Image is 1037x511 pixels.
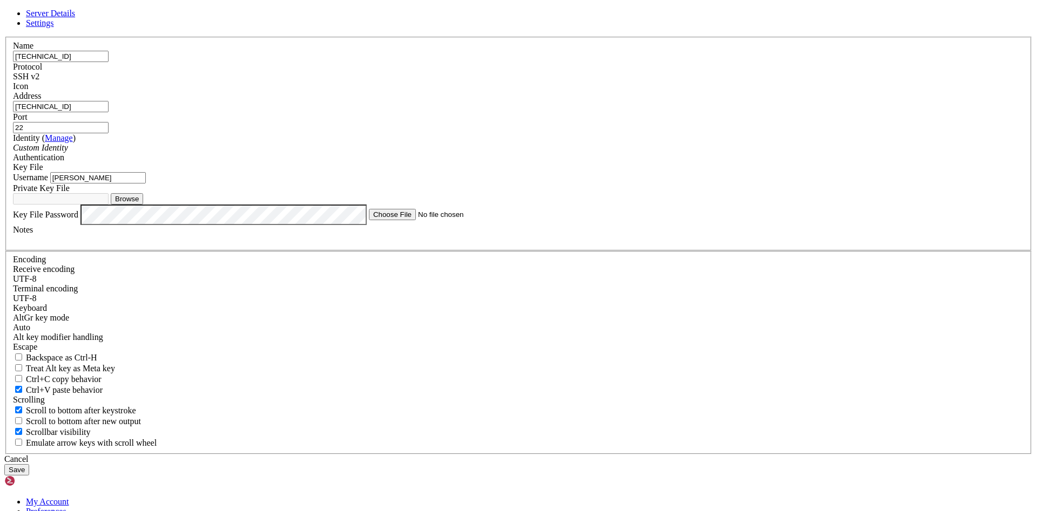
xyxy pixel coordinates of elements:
label: Notes [13,225,33,234]
label: Scrolling [13,395,45,404]
span: ( ) [42,133,76,142]
span: UTF-8 [13,294,37,303]
img: Shellngn [4,475,66,486]
input: Scroll to bottom after keystroke [15,406,22,413]
label: Set the expected encoding for data received from the host. If the encodings do not match, visual ... [13,313,69,322]
label: Address [13,91,41,100]
span: Scroll to bottom after new output [26,417,141,426]
a: Server Details [26,9,75,18]
label: Key File Password [13,209,78,219]
label: Controls how the Alt key is handled. Escape: Send an ESC prefix. 8-Bit: Add 128 to the typed char... [13,332,103,342]
input: Emulate arrow keys with scroll wheel [15,439,22,446]
input: Scrollbar visibility [15,428,22,435]
button: Save [4,464,29,475]
div: UTF-8 [13,274,1024,284]
span: Auto [13,323,30,332]
div: Auto [13,323,1024,332]
a: Settings [26,18,54,28]
label: Protocol [13,62,42,71]
label: Set the expected encoding for data received from the host. If the encodings do not match, visual ... [13,264,75,274]
div: SSH v2 [13,72,1024,81]
a: Manage [45,133,73,142]
input: Port Number [13,122,109,133]
span: Treat Alt key as Meta key [26,364,115,373]
input: Host Name or IP [13,101,109,112]
label: Private Key File [13,183,70,193]
label: Ctrl+V pastes if true, sends ^V to host if false. Ctrl+Shift+V sends ^V to host if true, pastes i... [13,385,103,394]
label: Icon [13,81,28,91]
label: When using the alternative screen buffer, and DECCKM (Application Cursor Keys) is active, mouse w... [13,438,157,447]
span: Scroll to bottom after keystroke [26,406,136,415]
label: Port [13,112,28,121]
label: Identity [13,133,76,142]
div: Custom Identity [13,143,1024,153]
label: Name [13,41,33,50]
div: Cancel [4,454,1033,464]
input: Scroll to bottom after new output [15,417,22,424]
span: UTF-8 [13,274,37,283]
a: My Account [26,497,69,506]
i: Custom Identity [13,143,68,152]
button: Browse [111,193,143,205]
span: Key File [13,162,43,172]
input: Login Username [50,172,146,183]
div: Key File [13,162,1024,172]
input: Backspace as Ctrl-H [15,353,22,360]
div: UTF-8 [13,294,1024,303]
label: The vertical scrollbar mode. [13,427,91,437]
label: Whether the Alt key acts as a Meta key or as a distinct Alt key. [13,364,115,373]
label: Ctrl-C copies if true, send ^C to host if false. Ctrl-Shift-C sends ^C to host if true, copies if... [13,374,102,384]
input: Ctrl+C copy behavior [15,375,22,382]
input: Treat Alt key as Meta key [15,364,22,371]
label: The default terminal encoding. ISO-2022 enables character map translations (like graphics maps). ... [13,284,78,293]
div: Escape [13,342,1024,352]
span: Scrollbar visibility [26,427,91,437]
span: Emulate arrow keys with scroll wheel [26,438,157,447]
span: Backspace as Ctrl-H [26,353,97,362]
label: Scroll to bottom after new output. [13,417,141,426]
label: If true, the backspace should send BS ('\x08', aka ^H). Otherwise the backspace key should send '... [13,353,97,362]
input: Ctrl+V paste behavior [15,386,22,393]
span: Ctrl+V paste behavior [26,385,103,394]
label: Authentication [13,153,64,162]
span: Escape [13,342,37,351]
label: Username [13,173,48,182]
label: Encoding [13,255,46,264]
span: SSH v2 [13,72,39,81]
label: Whether to scroll to the bottom on any keystroke. [13,406,136,415]
input: Server Name [13,51,109,62]
label: Keyboard [13,303,47,312]
span: Ctrl+C copy behavior [26,374,102,384]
